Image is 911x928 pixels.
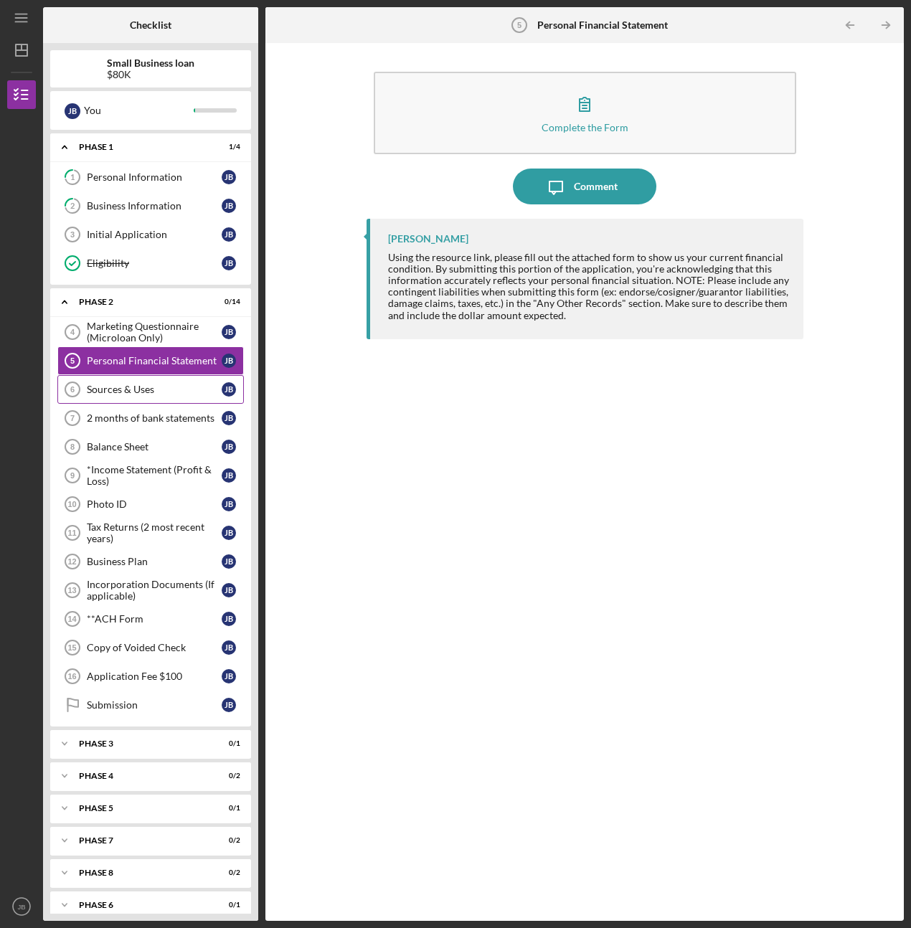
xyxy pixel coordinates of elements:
[87,613,222,625] div: **ACH Form
[513,169,656,204] button: Comment
[222,583,236,597] div: J B
[67,500,76,508] tspan: 10
[87,579,222,602] div: Incorporation Documents (If applicable)
[57,404,244,432] a: 72 months of bank statementsJB
[222,256,236,270] div: J B
[222,354,236,368] div: J B
[222,640,236,655] div: J B
[57,519,244,547] a: 11Tax Returns (2 most recent years)JB
[107,57,194,69] b: Small Business loan
[222,325,236,339] div: J B
[87,257,222,269] div: Eligibility
[57,547,244,576] a: 12Business PlanJB
[87,200,222,212] div: Business Information
[214,901,240,909] div: 0 / 1
[222,227,236,242] div: J B
[79,901,204,909] div: Phase 6
[214,143,240,151] div: 1 / 4
[537,19,668,31] b: Personal Financial Statement
[70,414,75,422] tspan: 7
[107,69,194,80] div: $80K
[214,868,240,877] div: 0 / 2
[222,612,236,626] div: J B
[70,385,75,394] tspan: 6
[57,318,244,346] a: 4Marketing Questionnaire (Microloan Only)JB
[87,699,222,711] div: Submission
[67,529,76,537] tspan: 11
[214,772,240,780] div: 0 / 2
[84,98,194,123] div: You
[57,375,244,404] a: 6Sources & UsesJB
[87,642,222,653] div: Copy of Voided Check
[67,643,76,652] tspan: 15
[79,298,204,306] div: Phase 2
[67,586,76,595] tspan: 13
[70,356,75,365] tspan: 5
[374,72,796,154] button: Complete the Form
[57,576,244,605] a: 13Incorporation Documents (If applicable)JB
[87,412,222,424] div: 2 months of bank statements
[57,691,244,719] a: SubmissionJB
[87,321,222,344] div: Marketing Questionnaire (Microloan Only)
[79,739,204,748] div: Phase 3
[222,468,236,483] div: J B
[70,173,75,182] tspan: 1
[388,252,789,321] div: Using the resource link, please fill out the attached form to show us your current financial cond...
[222,669,236,683] div: J B
[7,892,36,921] button: JB
[222,170,236,184] div: J B
[17,903,25,911] text: JB
[70,202,75,211] tspan: 2
[87,671,222,682] div: Application Fee $100
[70,471,75,480] tspan: 9
[87,441,222,453] div: Balance Sheet
[57,163,244,191] a: 1Personal InformationJB
[67,672,76,681] tspan: 16
[65,103,80,119] div: J B
[57,461,244,490] a: 9*Income Statement (Profit & Loss)JB
[57,605,244,633] a: 14**ACH FormJB
[214,804,240,813] div: 0 / 1
[57,432,244,461] a: 8Balance SheetJB
[87,521,222,544] div: Tax Returns (2 most recent years)
[79,143,204,151] div: Phase 1
[542,122,628,133] div: Complete the Form
[79,772,204,780] div: Phase 4
[57,633,244,662] a: 15Copy of Voided CheckJB
[214,836,240,845] div: 0 / 2
[70,230,75,239] tspan: 3
[87,171,222,183] div: Personal Information
[57,191,244,220] a: 2Business InformationJB
[67,557,76,566] tspan: 12
[57,662,244,691] a: 16Application Fee $100JB
[57,346,244,375] a: 5Personal Financial StatementJB
[222,382,236,397] div: J B
[517,21,521,29] tspan: 5
[79,836,204,845] div: Phase 7
[222,199,236,213] div: J B
[87,229,222,240] div: Initial Application
[574,169,618,204] div: Comment
[388,233,468,245] div: [PERSON_NAME]
[222,554,236,569] div: J B
[79,868,204,877] div: Phase 8
[57,490,244,519] a: 10Photo IDJB
[87,355,222,366] div: Personal Financial Statement
[222,497,236,511] div: J B
[130,19,171,31] b: Checklist
[214,739,240,748] div: 0 / 1
[67,615,77,623] tspan: 14
[222,411,236,425] div: J B
[222,440,236,454] div: J B
[222,526,236,540] div: J B
[87,464,222,487] div: *Income Statement (Profit & Loss)
[87,556,222,567] div: Business Plan
[70,442,75,451] tspan: 8
[70,328,75,336] tspan: 4
[87,498,222,510] div: Photo ID
[57,249,244,278] a: EligibilityJB
[79,804,204,813] div: Phase 5
[57,220,244,249] a: 3Initial ApplicationJB
[214,298,240,306] div: 0 / 14
[222,698,236,712] div: J B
